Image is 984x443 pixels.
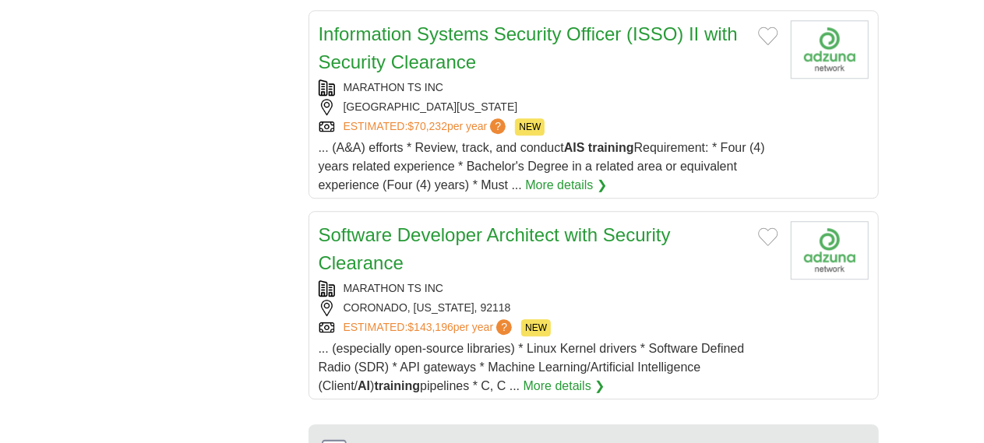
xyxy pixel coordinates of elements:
div: [GEOGRAPHIC_DATA][US_STATE] [319,99,778,115]
a: ESTIMATED:$70,232per year? [344,118,510,135]
span: ? [490,118,506,134]
button: Add to favorite jobs [758,26,778,45]
img: Company logo [791,221,869,280]
div: MARATHON TS INC [319,79,778,96]
strong: training [375,379,421,392]
button: Add to favorite jobs [758,227,778,246]
strong: AI [358,379,370,392]
img: Company logo [791,20,869,79]
span: ... (A&A) efforts * Review, track, and conduct Requirement: * Four (4) years related experience *... [319,141,765,192]
a: ESTIMATED:$143,196per year? [344,319,516,336]
span: ... (especially open-source libraries) * Linux Kernel drivers * Software Defined Radio (SDR) * AP... [319,342,745,392]
a: Software Developer Architect with Security Clearance [319,224,671,273]
span: ? [496,319,512,335]
span: NEW [521,319,551,336]
span: $70,232 [407,120,447,132]
strong: training [588,141,634,154]
a: Information Systems Security Officer (ISSO) II with Security Clearance [319,23,738,72]
div: MARATHON TS INC [319,280,778,297]
a: More details ❯ [524,377,605,396]
span: $143,196 [407,321,453,333]
a: More details ❯ [525,176,607,195]
div: CORONADO, [US_STATE], 92118 [319,300,778,316]
strong: AIS [564,141,585,154]
span: NEW [515,118,545,135]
